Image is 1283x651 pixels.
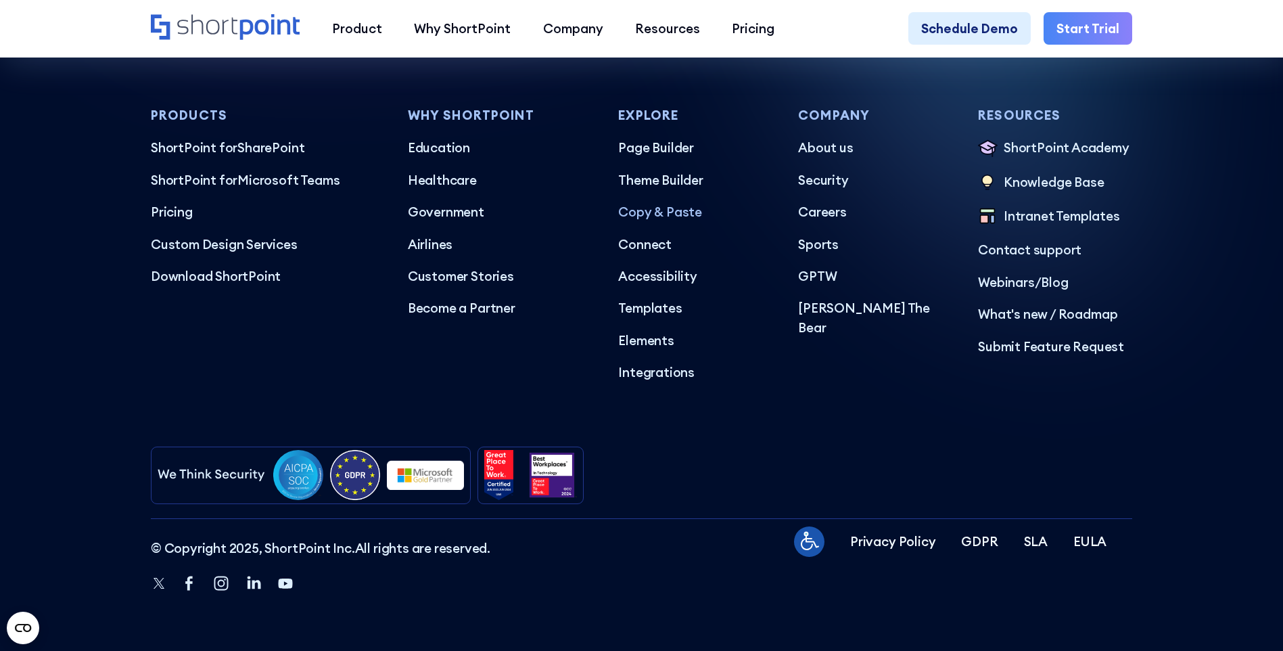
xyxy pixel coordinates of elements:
p: ShortPoint Academy [1004,138,1129,159]
a: Copy & Paste [618,202,772,221]
span: © Copyright 2025, ShortPoint Inc. [151,540,355,556]
p: All rights are reserved. [151,539,490,558]
p: / [978,273,1132,292]
a: Twitter [151,575,167,593]
a: Why ShortPoint [398,12,527,44]
a: Education [408,138,593,157]
a: Careers [798,202,952,221]
a: Elements [618,331,772,350]
a: Intranet Templates [978,206,1132,227]
a: Knowledge Base [978,173,1132,194]
div: Product [332,19,382,38]
a: Pricing [716,12,791,44]
a: ShortPoint forSharePoint [151,138,382,157]
h3: Explore [618,108,772,122]
div: Widget de chat [1040,494,1283,651]
a: Blog [1041,274,1068,290]
a: Youtube [276,574,295,595]
a: Download ShortPoint [151,267,382,286]
a: GPTW [798,267,952,286]
a: Integrations [618,363,772,382]
a: Become a Partner [408,298,593,317]
a: Privacy Policy [850,532,935,551]
a: Theme Builder [618,171,772,189]
a: Connect [618,235,772,254]
p: SharePoint [151,138,382,157]
a: ShortPoint forMicrosoft Teams [151,171,382,189]
a: Pricing [151,202,382,221]
a: Start Trial [1044,12,1132,44]
a: Product [316,12,398,44]
h3: Company [798,108,952,122]
a: Custom Design Services [151,235,382,254]
a: Instagram [212,574,231,595]
a: Resources [619,12,716,44]
button: Open CMP widget [7,612,39,644]
a: Facebook [180,574,199,595]
a: Sports [798,235,952,254]
a: Templates [618,298,772,317]
p: Knowledge Base [1004,173,1104,194]
a: Government [408,202,593,221]
a: Security [798,171,952,189]
iframe: Chat Widget [1040,494,1283,651]
a: ShortPoint Academy [978,138,1132,159]
a: GDPR [961,532,998,551]
a: Page Builder [618,138,772,157]
span: ShortPoint for [151,139,237,156]
a: About us [798,138,952,157]
a: Contact support [978,240,1132,259]
a: Webinars [978,274,1034,290]
h3: Products [151,108,382,122]
a: Company [527,12,619,44]
a: SLA [1024,532,1048,551]
span: ShortPoint for [151,172,237,188]
a: Home [151,14,300,42]
h3: Why Shortpoint [408,108,593,122]
a: What's new / Roadmap [978,305,1132,323]
p: Intranet Templates [1004,206,1120,227]
div: Pricing [732,19,774,38]
a: Healthcare [408,171,593,189]
p: Microsoft Teams [151,171,382,189]
a: Schedule Demo [908,12,1031,44]
a: Linkedin [244,574,263,595]
a: Customer Stories [408,267,593,286]
a: Submit Feature Request [978,337,1132,356]
div: Why ShortPoint [414,19,511,38]
h3: Resources [978,108,1132,122]
div: Company [543,19,603,38]
a: [PERSON_NAME] The Bear [798,298,952,337]
a: Airlines [408,235,593,254]
a: Accessibility [618,267,772,286]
